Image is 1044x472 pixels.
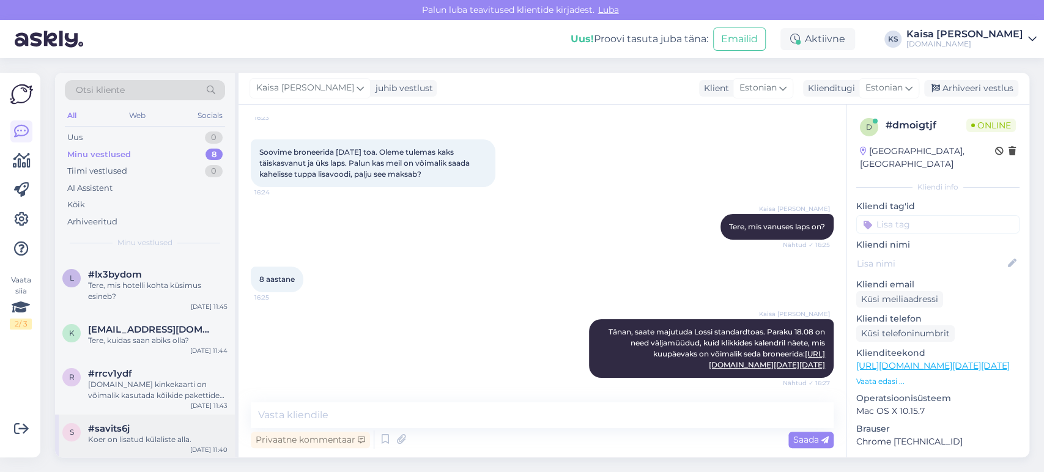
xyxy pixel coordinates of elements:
div: Küsi telefoninumbrit [856,325,955,342]
span: s [70,427,74,437]
div: Tere, mis hotelli kohta küsimus esineb? [88,280,228,302]
button: Emailid [713,28,766,51]
div: Koer on lisatud külaliste alla. [88,434,228,445]
span: kalli.kaamer@gmail.com [88,324,215,335]
span: l [70,273,74,282]
div: AI Assistent [67,182,113,194]
div: [DATE] 11:40 [190,445,228,454]
div: 8 [205,149,223,161]
div: Kõik [67,199,85,211]
span: Saada [793,434,829,445]
div: [DATE] 11:44 [190,346,228,355]
div: Privaatne kommentaar [251,432,370,448]
span: 8 aastane [259,275,295,284]
p: Operatsioonisüsteem [856,392,1020,405]
div: Vaata siia [10,275,32,330]
input: Lisa tag [856,215,1020,234]
div: Kliendi info [856,182,1020,193]
div: Küsi meiliaadressi [856,291,943,308]
p: Chrome [TECHNICAL_ID] [856,435,1020,448]
div: Proovi tasuta juba täna: [571,32,708,46]
div: [DOMAIN_NAME] [906,39,1023,49]
p: Kliendi email [856,278,1020,291]
p: Brauser [856,422,1020,435]
div: Arhiveeri vestlus [924,80,1018,97]
div: Klienditugi [803,82,855,95]
span: d [866,122,872,131]
div: All [65,108,79,124]
span: Otsi kliente [76,84,125,97]
div: Uus [67,131,83,144]
div: Aktiivne [780,28,855,50]
div: Minu vestlused [67,149,131,161]
span: Online [966,119,1016,132]
span: Tänan, saate majutuda Lossi standardtoas. Paraku 18.08 on need väljamüüdud, kuid klikkides kalend... [609,327,827,369]
span: Soovime broneerida [DATE] toa. Oleme tulemas kaks täiskasvanut ja üks laps. Palun kas meil on või... [259,147,472,179]
span: Luba [594,4,623,15]
a: [URL][DOMAIN_NAME][DATE][DATE] [856,360,1010,371]
div: Kaisa [PERSON_NAME] [906,29,1023,39]
p: Kliendi tag'id [856,200,1020,213]
input: Lisa nimi [857,257,1005,270]
p: Klienditeekond [856,347,1020,360]
span: 16:25 [254,293,300,302]
span: Kaisa [PERSON_NAME] [759,309,830,319]
div: [DATE] 11:45 [191,302,228,311]
div: Socials [195,108,225,124]
span: #lx3bydom [88,269,142,280]
span: Estonian [739,81,777,95]
div: KS [884,31,901,48]
div: Tere, kuidas saan abiks olla? [88,335,228,346]
span: Kaisa [PERSON_NAME] [256,81,354,95]
div: Arhiveeritud [67,216,117,228]
p: Kliendi telefon [856,312,1020,325]
span: #savits6j [88,423,130,434]
p: Vaata edasi ... [856,376,1020,387]
span: 16:24 [254,188,300,197]
div: Web [127,108,148,124]
img: Askly Logo [10,83,33,106]
span: r [69,372,75,382]
div: Tiimi vestlused [67,165,127,177]
div: Klient [699,82,729,95]
span: k [69,328,75,337]
div: [GEOGRAPHIC_DATA], [GEOGRAPHIC_DATA] [860,145,995,171]
p: Mac OS X 10.15.7 [856,405,1020,418]
div: 0 [205,131,223,144]
span: Nähtud ✓ 16:25 [783,240,830,249]
div: [DOMAIN_NAME] kinkekaarti on võimalik kasutada kõikide pakettide broneerimiseks [DOMAIN_NAME] kod... [88,379,228,401]
span: Tere, mis vanuses laps on? [729,222,825,231]
div: # dmoigtjf [886,118,966,133]
span: Estonian [865,81,903,95]
div: [DATE] 11:43 [191,401,228,410]
a: Kaisa [PERSON_NAME][DOMAIN_NAME] [906,29,1037,49]
div: juhib vestlust [371,82,433,95]
span: #rrcv1ydf [88,368,132,379]
span: 16:23 [254,113,300,122]
div: 2 / 3 [10,319,32,330]
div: 0 [205,165,223,177]
p: Kliendi nimi [856,238,1020,251]
b: Uus! [571,33,594,45]
span: Nähtud ✓ 16:27 [783,378,830,388]
span: Minu vestlused [117,237,172,248]
span: Kaisa [PERSON_NAME] [759,204,830,213]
